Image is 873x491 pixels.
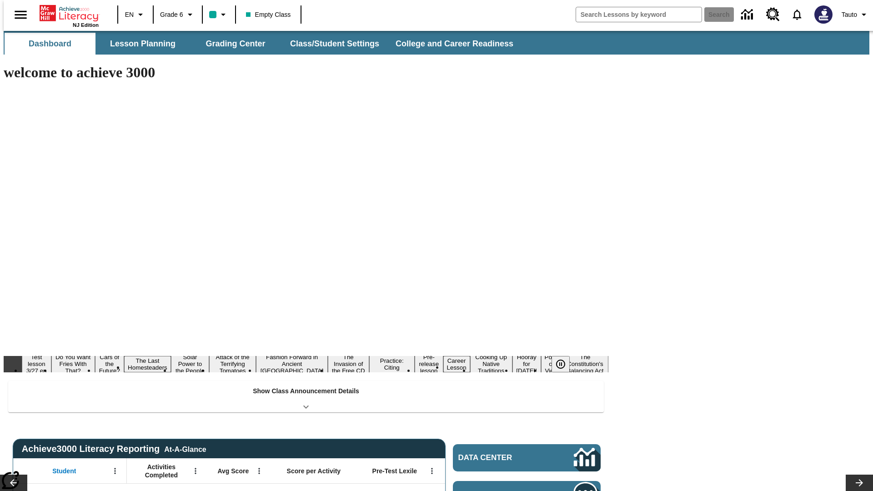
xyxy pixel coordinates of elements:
input: search field [576,7,702,22]
h1: welcome to achieve 3000 [4,64,608,81]
button: Slide 6 Attack of the Terrifying Tomatoes [209,352,256,376]
a: Data Center [736,2,761,27]
button: Slide 14 Point of View [541,352,562,376]
button: Slide 12 Cooking Up Native Traditions [470,352,512,376]
div: Show Class Announcement Details [8,381,604,412]
button: Slide 13 Hooray for Constitution Day! [512,352,541,376]
button: Class color is teal. Change class color [206,6,232,23]
button: Slide 5 Solar Power to the People [171,352,209,376]
button: Class/Student Settings [283,33,386,55]
button: Lesson Planning [97,33,188,55]
button: Open Menu [252,464,266,478]
button: Slide 11 Career Lesson [443,356,470,372]
button: Slide 7 Fashion Forward in Ancient Rome [256,352,328,376]
a: Home [40,4,99,22]
a: Notifications [785,3,809,26]
a: Resource Center, Will open in new tab [761,2,785,27]
span: EN [125,10,134,20]
div: Home [40,3,99,28]
div: At-A-Glance [164,444,206,454]
div: SubNavbar [4,33,522,55]
button: Lesson carousel, Next [846,475,873,491]
button: College and Career Readiness [388,33,521,55]
span: Tauto [842,10,857,20]
button: Open Menu [108,464,122,478]
button: Language: EN, Select a language [121,6,150,23]
img: Avatar [814,5,833,24]
button: Slide 2 Do You Want Fries With That? [51,352,95,376]
button: Slide 9 Mixed Practice: Citing Evidence [369,349,415,379]
span: Activities Completed [131,463,191,479]
span: NJ Edition [73,22,99,28]
button: Open Menu [189,464,202,478]
span: Avg Score [217,467,249,475]
div: SubNavbar [4,31,869,55]
p: Show Class Announcement Details [253,386,359,396]
button: Slide 10 Pre-release lesson [415,352,443,376]
button: Open side menu [7,1,34,28]
button: Select a new avatar [809,3,838,26]
span: Achieve3000 Literacy Reporting [22,444,206,454]
button: Slide 8 The Invasion of the Free CD [328,352,369,376]
span: Grade 6 [160,10,183,20]
a: Data Center [453,444,601,471]
button: Slide 3 Cars of the Future? [95,352,125,376]
span: Score per Activity [287,467,341,475]
span: Data Center [458,453,543,462]
span: Student [52,467,76,475]
button: Slide 4 The Last Homesteaders [124,356,171,372]
button: Profile/Settings [838,6,873,23]
button: Slide 1 Test lesson 3/27 en [22,352,51,376]
button: Pause [552,356,570,372]
button: Dashboard [5,33,95,55]
button: Open Menu [425,464,439,478]
div: Pause [552,356,579,372]
button: Grading Center [190,33,281,55]
span: Empty Class [246,10,291,20]
button: Grade: Grade 6, Select a grade [156,6,199,23]
span: Pre-Test Lexile [372,467,417,475]
button: Slide 15 The Constitution's Balancing Act [562,352,608,376]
